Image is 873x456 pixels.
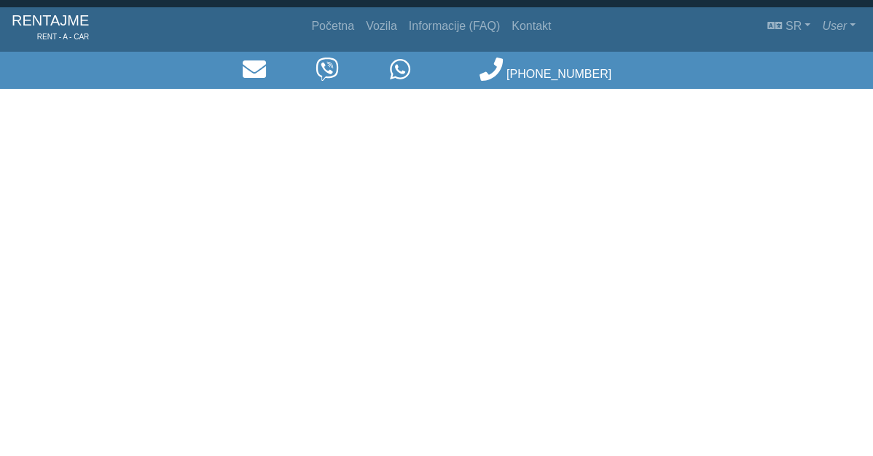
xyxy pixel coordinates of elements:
[360,12,403,41] a: Vozila
[786,20,802,32] span: sr
[12,6,89,46] a: RENTAJMERENT - A - CAR
[403,12,506,41] a: Informacije (FAQ)
[762,12,816,41] a: sr
[816,12,861,41] a: User
[12,31,89,42] span: RENT - A - CAR
[506,12,557,41] a: Kontakt
[305,12,360,41] a: Početna
[822,20,847,32] em: User
[506,68,611,80] span: [PHONE_NUMBER]
[479,68,611,80] a: [PHONE_NUMBER]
